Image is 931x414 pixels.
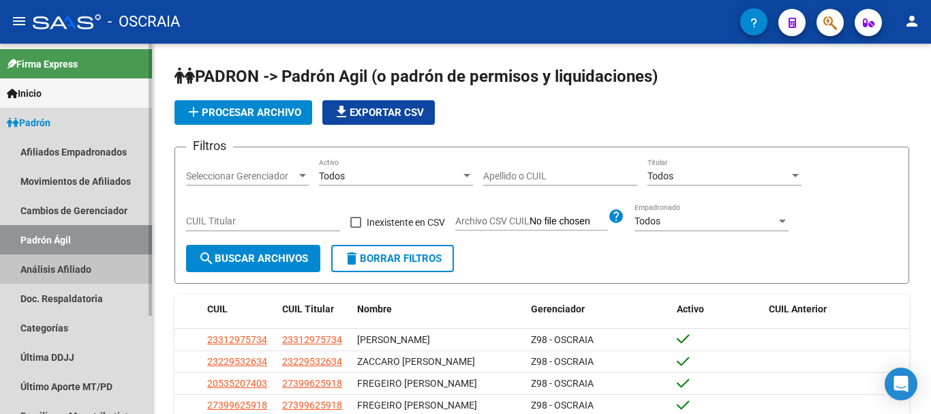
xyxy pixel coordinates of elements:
[635,216,660,226] span: Todos
[531,334,594,345] span: Z98 - OSCRAIA
[333,106,424,119] span: Exportar CSV
[282,356,342,367] span: 23229532634
[277,295,352,324] datatable-header-cell: CUIL Titular
[7,86,42,101] span: Inicio
[531,400,594,411] span: Z98 - OSCRAIA
[531,304,585,314] span: Gerenciador
[531,356,594,367] span: Z98 - OSCRAIA
[207,304,228,314] span: CUIL
[357,334,430,345] span: [PERSON_NAME]
[333,104,350,120] mat-icon: file_download
[357,356,475,367] span: ZACCARO [PERSON_NAME]
[322,100,435,125] button: Exportar CSV
[769,304,827,314] span: CUIL Anterior
[207,400,267,411] span: 27399625918
[357,304,392,314] span: Nombre
[282,378,342,389] span: 27399625918
[455,216,530,226] span: Archivo CSV CUIL
[671,295,763,324] datatable-header-cell: Activo
[207,356,267,367] span: 23229532634
[885,368,917,400] div: Open Intercom Messenger
[198,252,308,265] span: Buscar Archivos
[202,295,277,324] datatable-header-cell: CUIL
[282,304,334,314] span: CUIL Titular
[207,378,267,389] span: 20535207403
[198,250,215,267] mat-icon: search
[185,104,202,120] mat-icon: add
[677,304,704,314] span: Activo
[531,378,594,389] span: Z98 - OSCRAIA
[344,252,442,265] span: Borrar Filtros
[186,245,320,272] button: Buscar Archivos
[207,334,267,345] span: 23312975734
[344,250,360,267] mat-icon: delete
[904,13,920,29] mat-icon: person
[186,136,233,156] h3: Filtros
[608,208,624,224] mat-icon: help
[331,245,454,272] button: Borrar Filtros
[647,171,673,181] span: Todos
[174,100,312,125] button: Procesar archivo
[530,216,608,228] input: Archivo CSV CUIL
[763,295,910,324] datatable-header-cell: CUIL Anterior
[11,13,27,29] mat-icon: menu
[357,378,477,389] span: FREGEIRO [PERSON_NAME]
[282,400,342,411] span: 27399625918
[7,57,78,72] span: Firma Express
[186,171,296,182] span: Seleccionar Gerenciador
[282,334,342,345] span: 23312975734
[185,106,301,119] span: Procesar archivo
[7,115,50,130] span: Padrón
[525,295,672,324] datatable-header-cell: Gerenciador
[319,171,345,181] span: Todos
[352,295,525,324] datatable-header-cell: Nombre
[357,400,477,411] span: FREGEIRO [PERSON_NAME]
[367,214,445,231] span: Inexistente en CSV
[108,7,180,37] span: - OSCRAIA
[174,67,658,86] span: PADRON -> Padrón Agil (o padrón de permisos y liquidaciones)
